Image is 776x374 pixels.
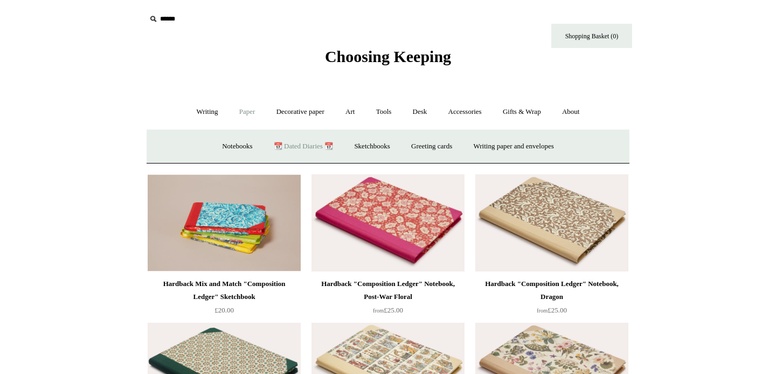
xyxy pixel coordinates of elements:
[464,132,564,161] a: Writing paper and envelopes
[475,277,628,322] a: Hardback "Composition Ledger" Notebook, Dragon from£25.00
[439,98,491,126] a: Accessories
[366,98,401,126] a: Tools
[551,24,632,48] a: Shopping Basket (0)
[187,98,228,126] a: Writing
[401,132,462,161] a: Greeting cards
[373,306,403,314] span: £25.00
[267,98,334,126] a: Decorative paper
[214,306,234,314] span: £20.00
[325,47,451,65] span: Choosing Keeping
[325,56,451,64] a: Choosing Keeping
[212,132,262,161] a: Notebooks
[148,277,301,322] a: Hardback Mix and Match "Composition Ledger" Sketchbook £20.00
[493,98,551,126] a: Gifts & Wrap
[148,174,301,271] a: Hardback Mix and Match "Composition Ledger" Sketchbook Hardback Mix and Match "Composition Ledger...
[537,306,567,314] span: £25.00
[230,98,265,126] a: Paper
[314,277,462,303] div: Hardback "Composition Ledger" Notebook, Post-War Floral
[403,98,437,126] a: Desk
[148,174,301,271] img: Hardback Mix and Match "Composition Ledger" Sketchbook
[373,308,384,314] span: from
[344,132,399,161] a: Sketchbooks
[336,98,364,126] a: Art
[311,277,465,322] a: Hardback "Composition Ledger" Notebook, Post-War Floral from£25.00
[475,174,628,271] a: Hardback "Composition Ledger" Notebook, Dragon Hardback "Composition Ledger" Notebook, Dragon
[475,174,628,271] img: Hardback "Composition Ledger" Notebook, Dragon
[311,174,465,271] a: Hardback "Composition Ledger" Notebook, Post-War Floral Hardback "Composition Ledger" Notebook, P...
[552,98,590,126] a: About
[537,308,548,314] span: from
[478,277,626,303] div: Hardback "Composition Ledger" Notebook, Dragon
[264,132,343,161] a: 📆 Dated Diaries 📆
[150,277,298,303] div: Hardback Mix and Match "Composition Ledger" Sketchbook
[311,174,465,271] img: Hardback "Composition Ledger" Notebook, Post-War Floral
